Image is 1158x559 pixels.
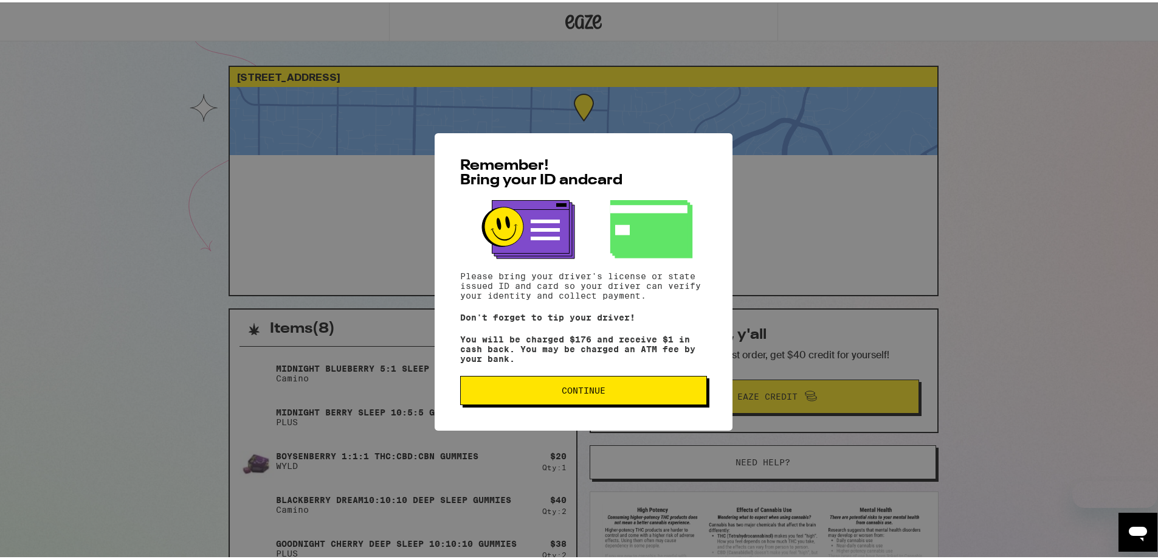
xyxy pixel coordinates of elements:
span: Continue [562,384,605,392]
p: Don't forget to tip your driver! [460,310,707,320]
p: You will be charged $176 and receive $1 in cash back. You may be charged an ATM fee by your bank. [460,332,707,361]
span: Remember! Bring your ID and card [460,156,622,186]
p: Please bring your driver's license or state issued ID and card so your driver can verify your ide... [460,269,707,298]
button: Continue [460,373,707,403]
iframe: Button to launch messaging window [1118,510,1157,549]
iframe: Message from company [1072,479,1157,505]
